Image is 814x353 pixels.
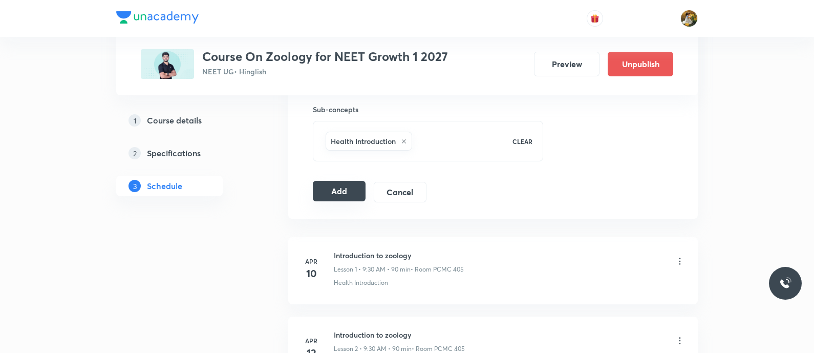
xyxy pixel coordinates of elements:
h3: Course On Zoology for NEET Growth 1 2027 [202,49,448,64]
h6: Apr [301,257,322,266]
p: 2 [128,147,141,159]
button: Unpublish [608,52,673,76]
a: 1Course details [116,110,255,131]
p: • Room PCMC 405 [411,265,464,274]
h5: Specifications [147,147,201,159]
img: F2F9055F-604C-4819-9E2A-ADEEEA71CA71_plus.png [141,49,194,79]
a: 2Specifications [116,143,255,163]
h6: Introduction to zoology [334,329,465,340]
h5: Course details [147,114,202,127]
h5: Schedule [147,180,182,192]
h6: Apr [301,336,322,345]
button: Preview [534,52,599,76]
h6: Health Introduction [331,136,396,147]
p: Lesson 1 • 9:30 AM • 90 min [334,265,411,274]
h6: Introduction to zoology [334,250,464,261]
h4: 10 [301,266,322,281]
a: Company Logo [116,11,199,26]
img: Gayatri Chillure [680,10,698,27]
p: 1 [128,114,141,127]
button: avatar [587,10,603,27]
p: 3 [128,180,141,192]
button: Add [313,181,366,201]
img: ttu [779,277,791,289]
h6: Sub-concepts [313,104,543,115]
img: Company Logo [116,11,199,24]
button: Cancel [374,182,426,202]
p: Health Introduction [334,278,388,287]
img: avatar [590,14,599,23]
p: NEET UG • Hinglish [202,66,448,77]
p: CLEAR [512,137,532,146]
